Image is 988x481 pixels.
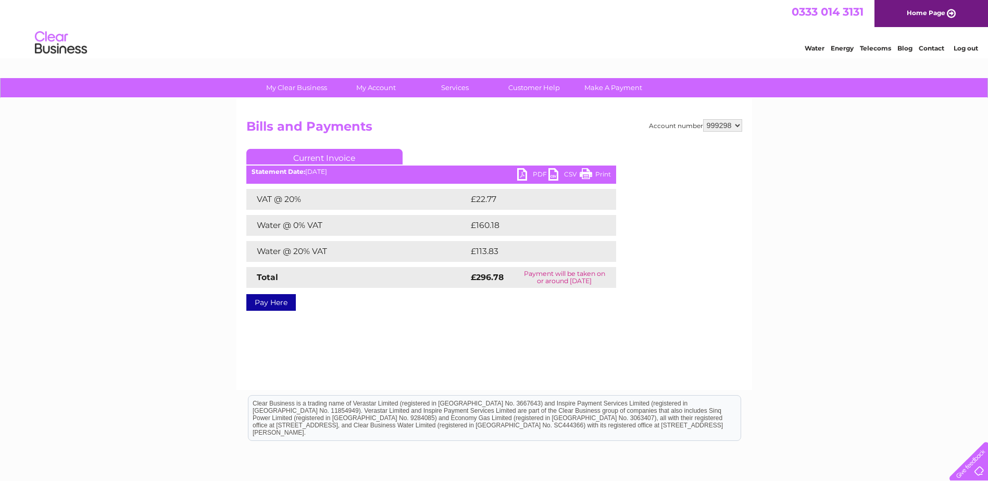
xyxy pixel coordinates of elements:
[246,119,742,139] h2: Bills and Payments
[580,168,611,183] a: Print
[860,44,891,52] a: Telecoms
[246,189,468,210] td: VAT @ 20%
[468,241,596,262] td: £113.83
[246,241,468,262] td: Water @ 20% VAT
[412,78,498,97] a: Services
[246,168,616,175] div: [DATE]
[248,6,741,50] div: Clear Business is a trading name of Verastar Limited (registered in [GEOGRAPHIC_DATA] No. 3667643...
[471,272,504,282] strong: £296.78
[333,78,419,97] a: My Account
[246,149,403,164] a: Current Invoice
[252,168,305,175] b: Statement Date:
[649,119,742,132] div: Account number
[513,267,616,288] td: Payment will be taken on or around [DATE]
[257,272,278,282] strong: Total
[548,168,580,183] a: CSV
[570,78,656,97] a: Make A Payment
[246,215,468,236] td: Water @ 0% VAT
[897,44,912,52] a: Blog
[831,44,854,52] a: Energy
[468,189,595,210] td: £22.77
[805,44,824,52] a: Water
[517,168,548,183] a: PDF
[792,5,864,18] a: 0333 014 3131
[468,215,596,236] td: £160.18
[34,27,87,59] img: logo.png
[491,78,577,97] a: Customer Help
[919,44,944,52] a: Contact
[954,44,978,52] a: Log out
[246,294,296,311] a: Pay Here
[254,78,340,97] a: My Clear Business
